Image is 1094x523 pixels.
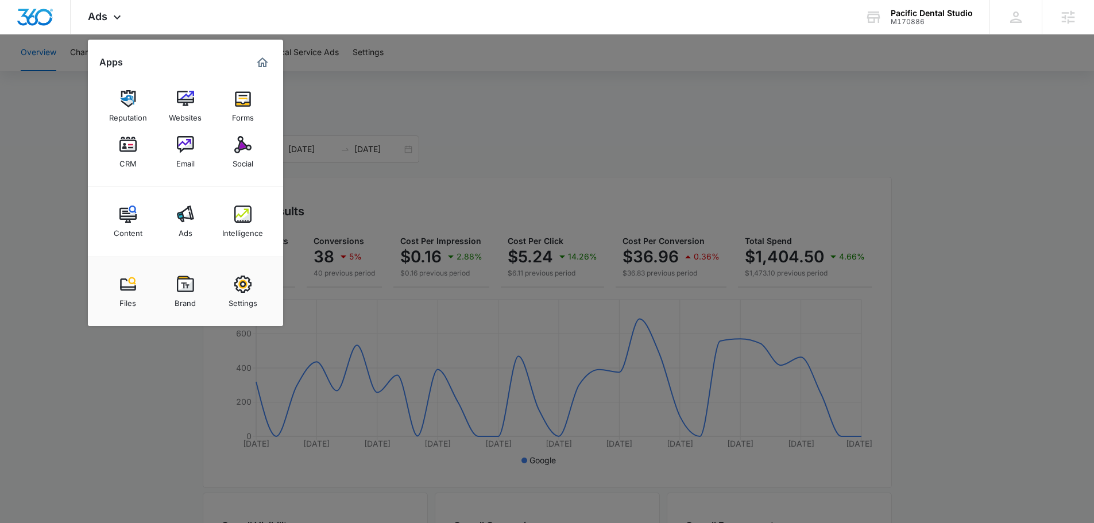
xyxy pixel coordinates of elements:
[164,130,207,174] a: Email
[164,84,207,128] a: Websites
[169,107,202,122] div: Websites
[222,223,263,238] div: Intelligence
[253,53,272,72] a: Marketing 360® Dashboard
[221,200,265,243] a: Intelligence
[176,153,195,168] div: Email
[164,200,207,243] a: Ads
[106,84,150,128] a: Reputation
[114,223,142,238] div: Content
[229,293,257,308] div: Settings
[891,9,973,18] div: account name
[106,270,150,313] a: Files
[221,84,265,128] a: Forms
[221,130,265,174] a: Social
[119,293,136,308] div: Files
[179,223,192,238] div: Ads
[221,270,265,313] a: Settings
[88,10,107,22] span: Ads
[164,270,207,313] a: Brand
[99,57,123,68] h2: Apps
[233,153,253,168] div: Social
[175,293,196,308] div: Brand
[109,107,147,122] div: Reputation
[106,200,150,243] a: Content
[106,130,150,174] a: CRM
[232,107,254,122] div: Forms
[891,18,973,26] div: account id
[119,153,137,168] div: CRM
